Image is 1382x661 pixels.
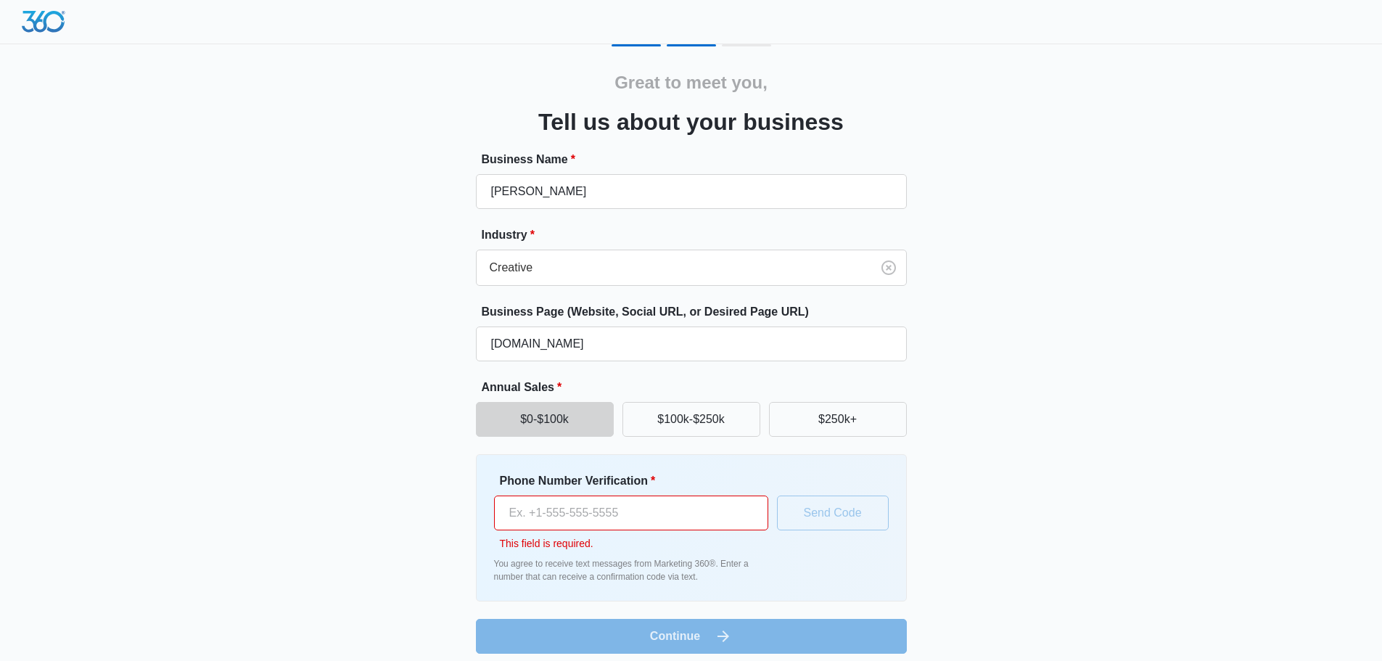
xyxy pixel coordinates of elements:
h3: Tell us about your business [538,104,844,139]
input: Ex. +1-555-555-5555 [494,496,768,530]
label: Phone Number Verification [500,472,774,490]
button: $250k+ [769,402,907,437]
label: Business Page (Website, Social URL, or Desired Page URL) [482,303,913,321]
p: This field is required. [500,536,768,551]
p: You agree to receive text messages from Marketing 360®. Enter a number that can receive a confirm... [494,557,768,583]
input: e.g. Jane's Plumbing [476,174,907,209]
button: $0-$100k [476,402,614,437]
label: Industry [482,226,913,244]
button: Clear [877,256,900,279]
input: e.g. janesplumbing.com [476,327,907,361]
label: Annual Sales [482,379,913,396]
label: Business Name [482,151,913,168]
button: $100k-$250k [622,402,760,437]
h2: Great to meet you, [614,70,768,96]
